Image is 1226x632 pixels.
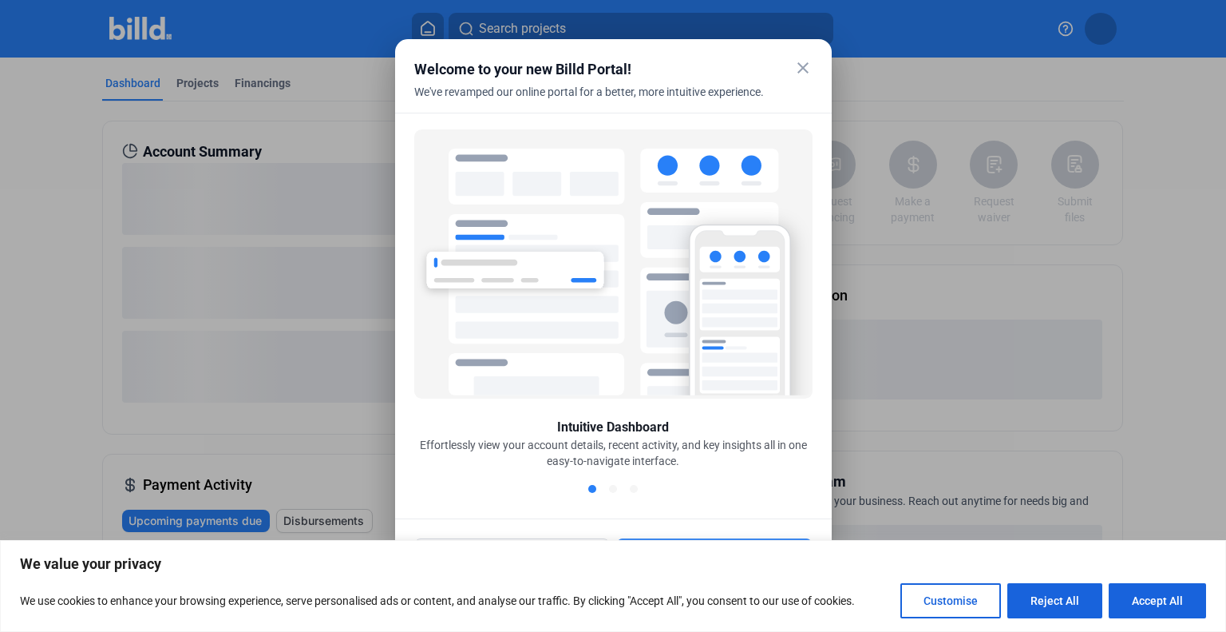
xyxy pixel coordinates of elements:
[414,84,773,119] div: We've revamped our online portal for a better, more intuitive experience.
[414,539,611,574] button: Dismiss
[900,583,1001,618] button: Customise
[1007,583,1102,618] button: Reject All
[20,591,855,610] p: We use cookies to enhance your browsing experience, serve personalised ads or content, and analys...
[793,58,813,78] mat-icon: close
[1109,583,1206,618] button: Accept All
[414,58,773,81] div: Welcome to your new Billd Portal!
[557,418,669,437] div: Intuitive Dashboard
[616,539,813,574] button: Take a quick tour
[414,437,813,469] div: Effortlessly view your account details, recent activity, and key insights all in one easy-to-navi...
[20,554,1206,574] p: We value your privacy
